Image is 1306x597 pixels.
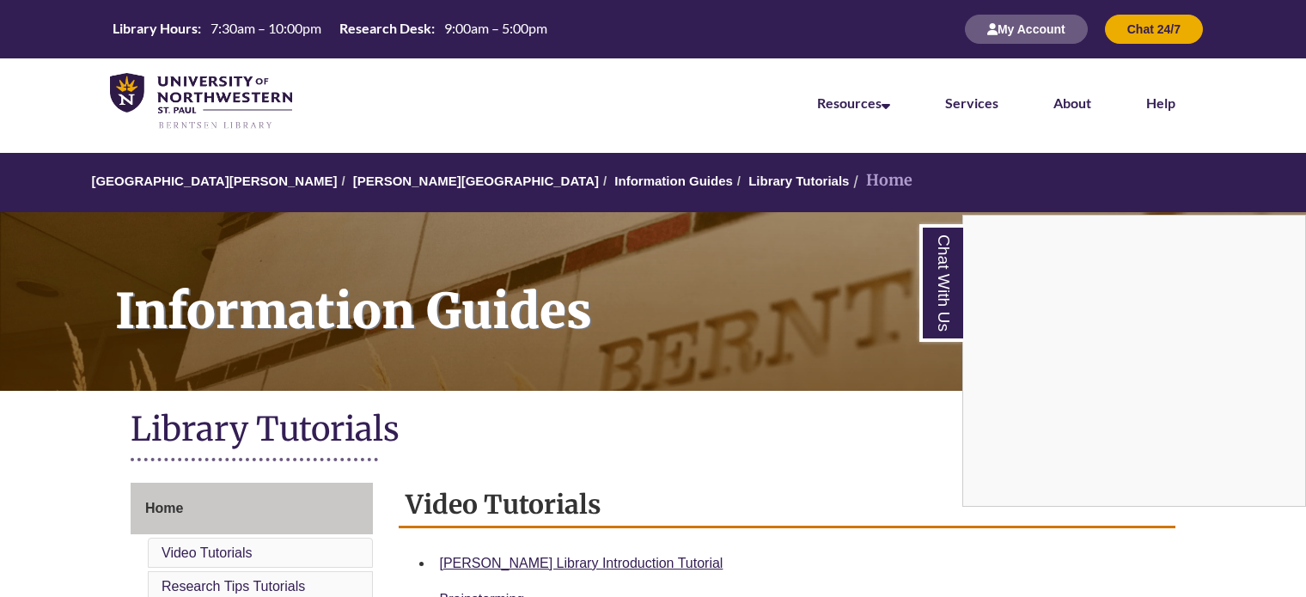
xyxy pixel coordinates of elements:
div: Chat With Us [962,215,1306,507]
a: Chat With Us [919,224,963,342]
a: About [1053,94,1091,111]
a: Resources [817,94,890,111]
a: Help [1146,94,1175,111]
iframe: Chat Widget [963,216,1305,506]
a: Services [945,94,998,111]
img: UNWSP Library Logo [110,73,292,131]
